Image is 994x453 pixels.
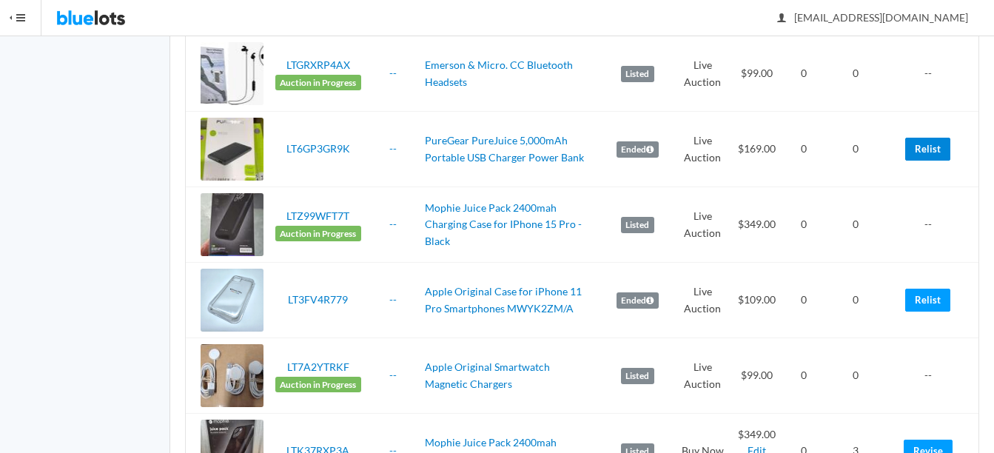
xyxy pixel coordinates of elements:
[774,12,789,26] ion-icon: person
[784,187,824,263] td: 0
[784,263,824,338] td: 0
[389,67,397,79] a: --
[275,226,361,242] span: Auction in Progress
[621,368,654,384] label: Listed
[824,338,887,414] td: 0
[425,58,573,88] a: Emerson & Micro. CC Bluetooth Headsets
[824,112,887,187] td: 0
[784,36,824,112] td: 0
[286,58,350,71] a: LTGRXRP4AX
[887,187,978,263] td: --
[824,263,887,338] td: 0
[730,338,784,414] td: $99.00
[275,75,361,91] span: Auction in Progress
[887,338,978,414] td: --
[288,293,348,306] a: LT3FV4R779
[676,263,730,338] td: Live Auction
[676,338,730,414] td: Live Auction
[905,138,950,161] a: Relist
[676,36,730,112] td: Live Auction
[621,66,654,82] label: Listed
[617,141,659,158] label: Ended
[730,36,784,112] td: $99.00
[887,36,978,112] td: --
[425,360,550,390] a: Apple Original Smartwatch Magnetic Chargers
[287,360,349,373] a: LT7A2YTRKF
[676,187,730,263] td: Live Auction
[730,263,784,338] td: $109.00
[784,112,824,187] td: 0
[621,217,654,233] label: Listed
[617,292,659,309] label: Ended
[286,142,350,155] a: LT6GP3GR9K
[784,338,824,414] td: 0
[730,112,784,187] td: $169.00
[824,187,887,263] td: 0
[389,293,397,306] a: --
[425,201,582,247] a: Mophie Juice Pack 2400mah Charging Case for IPhone 15 Pro - Black
[389,218,397,230] a: --
[286,209,349,222] a: LTZ99WFT7T
[389,142,397,155] a: --
[676,112,730,187] td: Live Auction
[905,289,950,312] a: Relist
[778,11,968,24] span: [EMAIL_ADDRESS][DOMAIN_NAME]
[389,369,397,381] a: --
[275,377,361,393] span: Auction in Progress
[730,187,784,263] td: $349.00
[824,36,887,112] td: 0
[425,134,584,164] a: PureGear PureJuice 5,000mAh Portable USB Charger Power Bank
[425,285,582,315] a: Apple Original Case for iPhone 11 Pro Smartphones MWYK2ZM/A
